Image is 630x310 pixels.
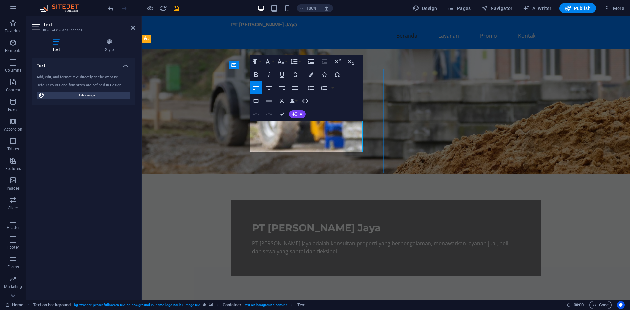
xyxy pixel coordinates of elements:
[445,3,473,13] button: Pages
[413,5,437,11] span: Design
[263,94,275,108] button: Insert Table
[289,110,306,118] button: AI
[297,4,320,12] button: 100%
[318,81,330,94] button: Ordered List
[297,301,305,309] span: Click to select. Double-click to edit
[250,55,262,68] button: Paragraph Format
[289,68,302,81] button: Strikethrough
[523,5,552,11] span: AI Writer
[43,22,135,28] h2: Text
[5,48,22,53] p: Elements
[250,108,262,121] button: Undo (Ctrl+Z)
[601,3,627,13] button: More
[263,108,275,121] button: Redo (Ctrl+Shift+Z)
[305,55,318,68] button: Increase Indent
[4,127,22,132] p: Accordion
[7,225,20,230] p: Header
[289,81,302,94] button: Align Justify
[250,94,262,108] button: Insert Link
[37,75,130,80] div: Add, edit, and format text directly on the website.
[173,5,180,12] i: Save (Ctrl+S)
[33,301,305,309] nav: breadcrumb
[565,5,591,11] span: Publish
[276,108,288,121] button: Confirm (Ctrl+⏎)
[47,92,128,99] span: Edit design
[5,166,21,171] p: Features
[410,3,440,13] button: Design
[172,4,180,12] button: save
[107,4,115,12] button: undo
[289,55,302,68] button: Line Height
[410,3,440,13] div: Design (Ctrl+Alt+Y)
[7,264,19,270] p: Forms
[146,4,154,12] button: Click here to leave preview mode and continue editing
[276,68,288,81] button: Underline (Ctrl+U)
[578,302,579,307] span: :
[38,4,87,12] img: Editor Logo
[159,5,167,12] i: Reload page
[203,303,206,307] i: This element is a customizable preset
[209,303,213,307] i: This element contains a background
[5,68,21,73] p: Columns
[589,301,612,309] button: Code
[4,284,22,289] p: Marketing
[479,3,515,13] button: Navigator
[250,81,262,94] button: Align Left
[107,5,115,12] i: Undo: Edit headline (Ctrl+Z)
[159,4,167,12] button: reload
[6,87,20,93] p: Content
[223,301,241,309] span: Click to select. Double-click to edit
[559,3,596,13] button: Publish
[299,94,311,108] button: HTML
[5,301,23,309] a: Click to cancel selection. Double-click to open Pages
[7,146,19,152] p: Tables
[306,4,317,12] h6: 100%
[263,68,275,81] button: Italic (Ctrl+I)
[318,55,331,68] button: Decrease Indent
[263,81,275,94] button: Align Center
[330,81,335,94] button: Ordered List
[5,28,21,33] p: Favorites
[250,68,262,81] button: Bold (Ctrl+B)
[481,5,513,11] span: Navigator
[617,301,625,309] button: Usercentrics
[276,81,288,94] button: Align Right
[604,5,624,11] span: More
[31,58,135,70] h4: Text
[345,55,357,68] button: Subscript
[84,39,135,52] h4: Style
[448,5,471,11] span: Pages
[31,39,84,52] h4: Text
[73,301,200,309] span: . bg-wrapper .preset-fullscreen-text-on-background-v2-home-logo-nav-h1-image-text
[7,245,19,250] p: Footer
[331,68,344,81] button: Special Characters
[244,301,287,309] span: . text-on-background-content
[331,55,344,68] button: Superscript
[289,94,298,108] button: Data Bindings
[276,55,288,68] button: Font Size
[43,28,122,33] h3: Element #ed-1014659593
[305,81,317,94] button: Unordered List
[8,107,19,112] p: Boxes
[305,68,317,81] button: Colors
[520,3,554,13] button: AI Writer
[110,223,378,239] p: PT [PERSON_NAME] Jaya adalah konsultan properti yang berpengalaman, menawarkan layanan jual, beli...
[37,92,130,99] button: Edit design
[8,205,18,211] p: Slider
[318,68,330,81] button: Icons
[592,301,609,309] span: Code
[37,83,130,88] div: Default colors and font sizes are defined in Design.
[33,301,71,309] span: Click to select. Double-click to edit
[263,55,275,68] button: Font Family
[276,94,288,108] button: Clear Formatting
[567,301,584,309] h6: Session time
[300,112,303,116] span: AI
[7,186,20,191] p: Images
[574,301,584,309] span: 00 00
[324,5,329,11] i: On resize automatically adjust zoom level to fit chosen device.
